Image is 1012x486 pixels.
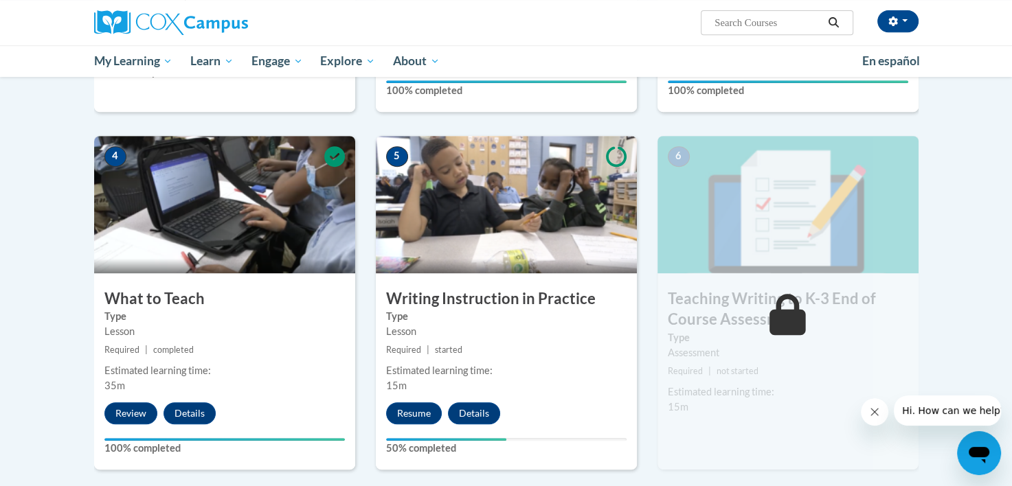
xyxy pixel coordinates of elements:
[717,366,758,376] span: not started
[74,45,939,77] div: Main menu
[386,402,442,424] button: Resume
[386,345,421,355] span: Required
[104,380,125,391] span: 35m
[104,309,345,324] label: Type
[93,53,172,69] span: My Learning
[386,441,627,456] label: 50% completed
[668,401,688,413] span: 15m
[386,438,506,441] div: Your progress
[386,80,627,83] div: Your progress
[104,324,345,339] div: Lesson
[145,345,148,355] span: |
[853,47,929,76] a: En español
[181,45,243,77] a: Learn
[376,136,637,273] img: Course Image
[861,398,888,426] iframe: Close message
[668,83,908,98] label: 100% completed
[668,366,703,376] span: Required
[386,309,627,324] label: Type
[435,345,462,355] span: started
[386,83,627,98] label: 100% completed
[153,345,194,355] span: completed
[94,10,355,35] a: Cox Campus
[894,395,1001,426] iframe: Message from company
[311,45,384,77] a: Explore
[376,288,637,310] h3: Writing Instruction in Practice
[164,402,216,424] button: Details
[877,10,919,32] button: Account Settings
[94,10,248,35] img: Cox Campus
[386,380,407,391] span: 15m
[393,53,440,69] span: About
[657,288,919,331] h3: Teaching Writing to K-3 End of Course Assessment
[657,136,919,273] img: Course Image
[251,53,303,69] span: Engage
[668,384,908,400] div: Estimated learning time:
[94,136,355,273] img: Course Image
[708,366,711,376] span: |
[104,438,345,441] div: Your progress
[386,363,627,378] div: Estimated learning time:
[668,80,908,83] div: Your progress
[668,345,908,360] div: Assessment
[320,53,375,69] span: Explore
[85,45,182,77] a: My Learning
[823,14,844,31] button: Search
[94,288,355,310] h3: What to Teach
[713,14,823,31] input: Search Courses
[384,45,449,77] a: About
[668,146,690,167] span: 6
[8,10,111,21] span: Hi. How can we help?
[104,146,126,167] span: 4
[957,431,1001,475] iframe: Button to launch messaging window
[104,441,345,456] label: 100% completed
[386,324,627,339] div: Lesson
[243,45,312,77] a: Engage
[448,402,500,424] button: Details
[190,53,234,69] span: Learn
[104,402,157,424] button: Review
[427,345,429,355] span: |
[104,345,139,355] span: Required
[386,146,408,167] span: 5
[104,363,345,378] div: Estimated learning time:
[668,330,908,345] label: Type
[862,54,920,68] span: En español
